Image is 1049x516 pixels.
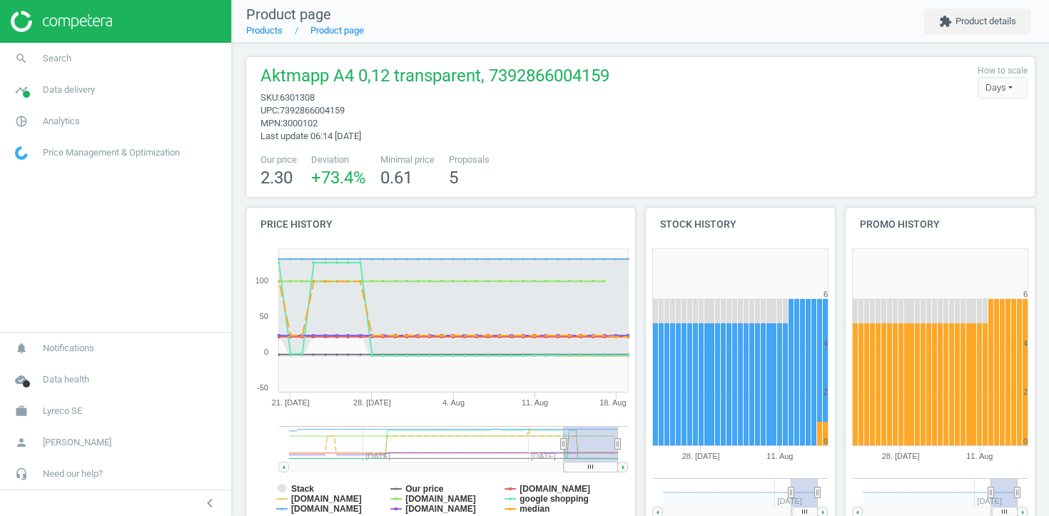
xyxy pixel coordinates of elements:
img: wGWNvw8QSZomAAAAABJRU5ErkJggg== [15,146,28,160]
tspan: 28. [DATE] [682,452,720,460]
text: -50 [257,383,268,392]
i: timeline [8,76,35,103]
button: extensionProduct details [924,9,1031,34]
text: 0 [824,437,828,445]
text: 0 [1023,437,1028,445]
a: Products [246,25,283,36]
span: 2.30 [260,168,293,188]
tspan: Our price [405,484,444,494]
span: Lyreco SE [43,405,82,418]
h4: Stock history [646,208,835,241]
text: 2 [1023,388,1028,396]
span: sku : [260,92,280,103]
text: 0 [264,348,268,356]
text: 100 [255,276,268,285]
tspan: [DOMAIN_NAME] [405,504,476,514]
span: Deviation [311,153,366,166]
span: Search [43,52,71,65]
tspan: 4. Aug [442,398,465,407]
text: 6 [1023,290,1028,298]
span: Notifications [43,342,94,355]
span: mpn : [260,118,283,128]
tspan: [DOMAIN_NAME] [291,504,362,514]
i: headset_mic [8,460,35,487]
div: Days [978,77,1028,98]
i: notifications [8,335,35,362]
label: How to scale [978,65,1028,77]
span: Minimal price [380,153,435,166]
span: 7392866004159 [280,105,345,116]
tspan: 11. Aug [966,452,993,460]
span: 0.61 [380,168,412,188]
tspan: 28. [DATE] [882,452,920,460]
span: Data health [43,373,89,386]
tspan: google shopping [520,494,589,504]
span: Analytics [43,115,80,128]
a: Product page [310,25,364,36]
span: 3000102 [283,118,318,128]
tspan: 11. Aug [766,452,793,460]
span: Proposals [449,153,490,166]
tspan: 11. Aug [522,398,548,407]
i: chevron_left [201,495,218,512]
span: Last update 06:14 [DATE] [260,131,361,141]
span: [PERSON_NAME] [43,436,111,449]
span: upc : [260,105,280,116]
i: person [8,429,35,456]
tspan: 21. [DATE] [272,398,310,407]
span: +73.4 % [311,168,366,188]
i: extension [939,15,952,28]
span: Aktmapp A4 0,12 transparent, 7392866004159 [260,64,609,91]
i: work [8,398,35,425]
i: search [8,45,35,72]
span: 5 [449,168,458,188]
span: Our price [260,153,297,166]
tspan: [DOMAIN_NAME] [520,484,590,494]
tspan: Stack [291,484,314,494]
tspan: 18. Aug [599,398,626,407]
span: Product page [246,6,331,23]
span: Data delivery [43,84,95,96]
button: chevron_left [192,494,228,512]
tspan: [DOMAIN_NAME] [291,494,362,504]
span: 6301308 [280,92,315,103]
text: 6 [824,290,828,298]
i: pie_chart_outlined [8,108,35,135]
text: 2 [824,388,828,396]
text: 4 [824,339,828,348]
tspan: [DOMAIN_NAME] [405,494,476,504]
img: ajHJNr6hYgQAAAAASUVORK5CYII= [11,11,112,32]
h4: Price history [246,208,635,241]
text: 50 [260,312,268,320]
tspan: median [520,504,549,514]
span: Need our help? [43,467,103,480]
text: 4 [1023,339,1028,348]
tspan: 28. [DATE] [353,398,391,407]
h4: Promo history [846,208,1035,241]
span: Price Management & Optimization [43,146,180,159]
i: cloud_done [8,366,35,393]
